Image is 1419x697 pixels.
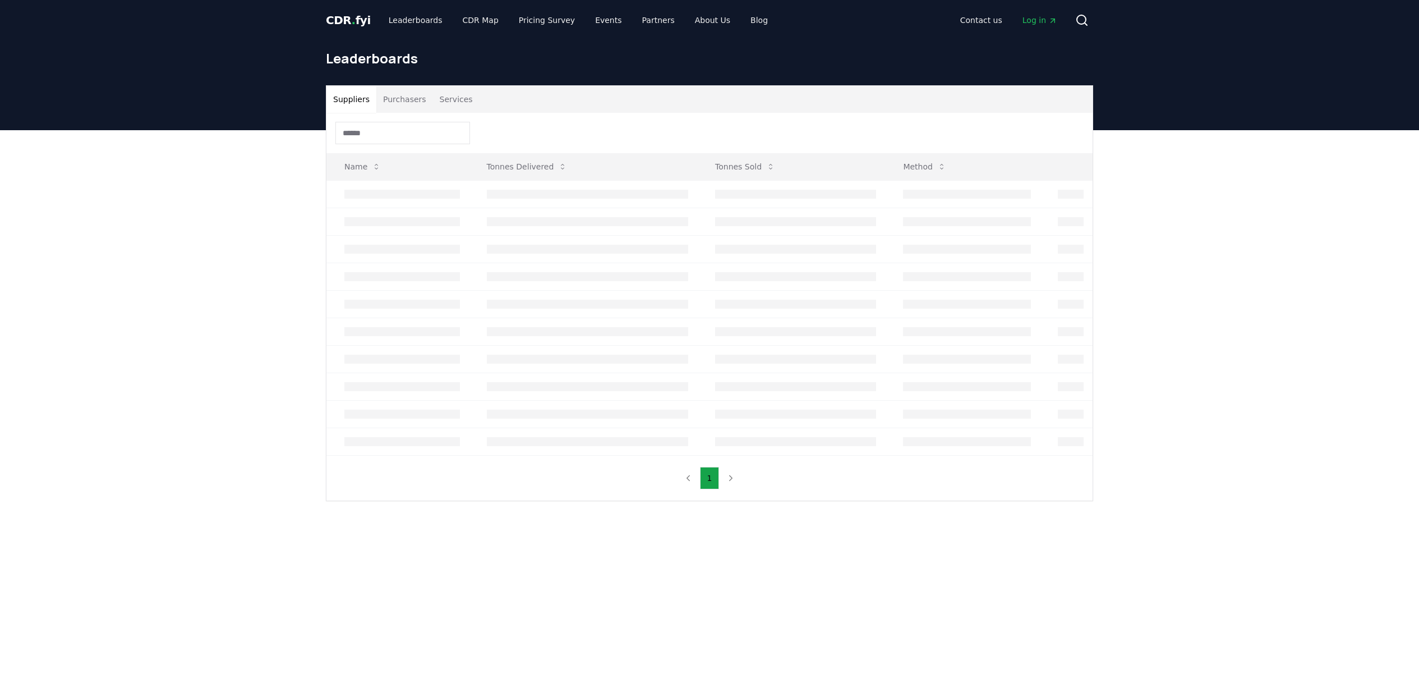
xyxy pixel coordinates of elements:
[326,86,376,113] button: Suppliers
[454,10,508,30] a: CDR Map
[376,86,433,113] button: Purchasers
[894,155,955,178] button: Method
[741,10,777,30] a: Blog
[700,467,720,489] button: 1
[706,155,784,178] button: Tonnes Sold
[380,10,451,30] a: Leaderboards
[352,13,356,27] span: .
[335,155,390,178] button: Name
[510,10,584,30] a: Pricing Survey
[686,10,739,30] a: About Us
[326,13,371,27] span: CDR fyi
[380,10,777,30] nav: Main
[951,10,1011,30] a: Contact us
[326,49,1093,67] h1: Leaderboards
[1022,15,1057,26] span: Log in
[478,155,577,178] button: Tonnes Delivered
[433,86,480,113] button: Services
[1013,10,1066,30] a: Log in
[586,10,630,30] a: Events
[633,10,684,30] a: Partners
[951,10,1066,30] nav: Main
[326,12,371,28] a: CDR.fyi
